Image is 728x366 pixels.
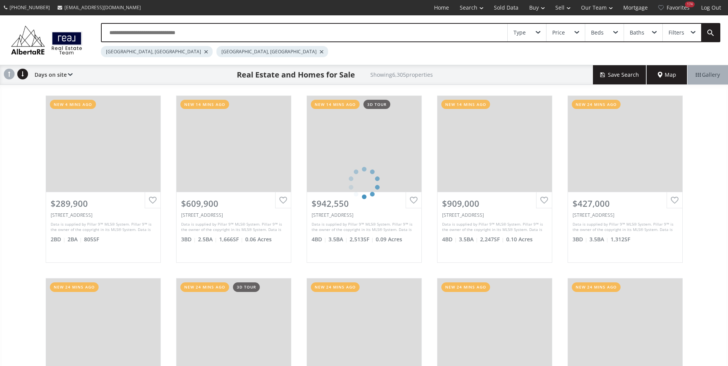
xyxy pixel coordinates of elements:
[696,71,720,79] span: Gallery
[8,24,86,56] img: Logo
[591,30,604,35] div: Beds
[101,46,213,57] div: [GEOGRAPHIC_DATA], [GEOGRAPHIC_DATA]
[647,65,687,84] div: Map
[237,69,355,80] h1: Real Estate and Homes for Sale
[370,72,433,77] h2: Showing 6,305 properties
[669,30,684,35] div: Filters
[630,30,644,35] div: Baths
[593,65,647,84] button: Save Search
[685,2,695,7] div: 174
[552,30,565,35] div: Price
[216,46,328,57] div: [GEOGRAPHIC_DATA], [GEOGRAPHIC_DATA]
[54,0,145,15] a: [EMAIL_ADDRESS][DOMAIN_NAME]
[687,65,728,84] div: Gallery
[513,30,526,35] div: Type
[658,71,676,79] span: Map
[10,4,50,11] span: [PHONE_NUMBER]
[31,65,73,84] div: Days on site
[64,4,141,11] span: [EMAIL_ADDRESS][DOMAIN_NAME]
